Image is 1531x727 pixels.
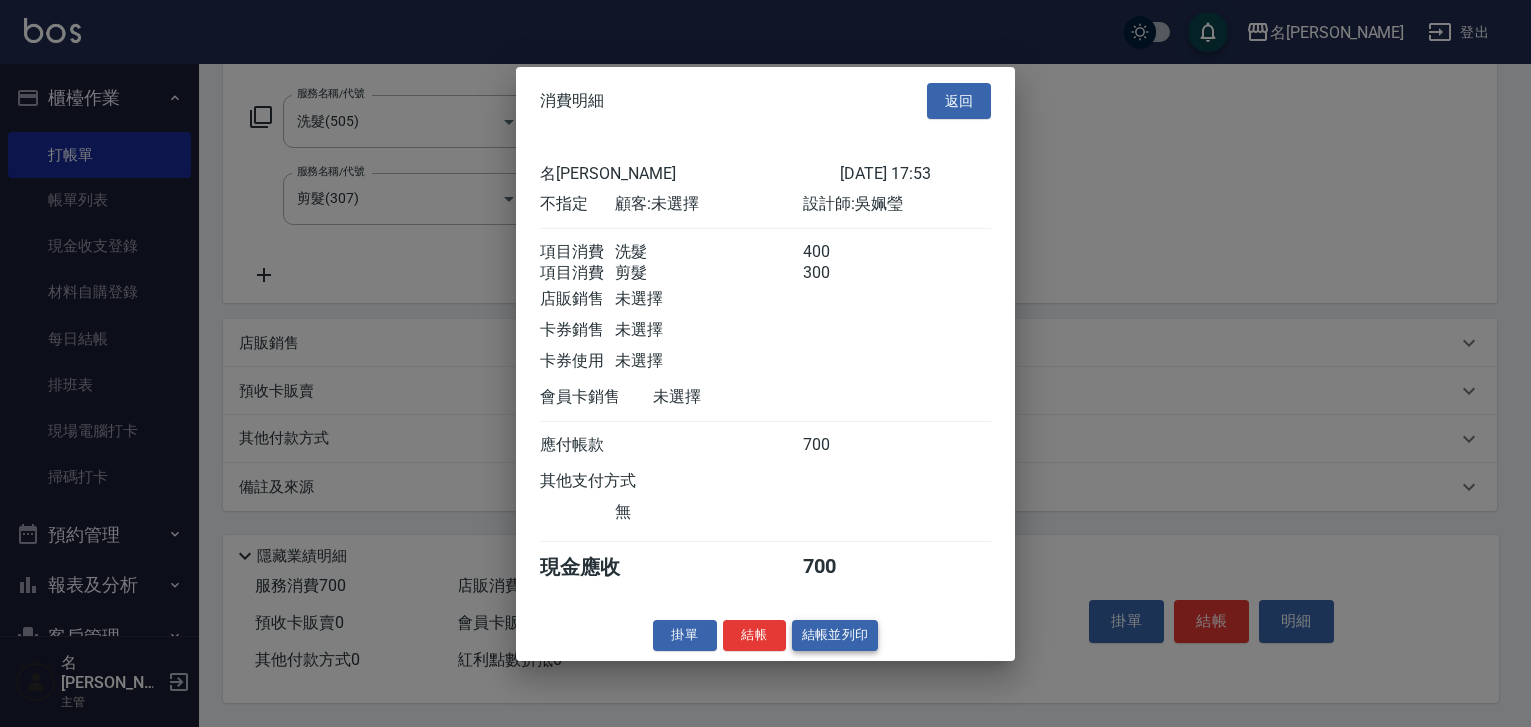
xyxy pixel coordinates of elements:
div: 顧客: 未選擇 [615,194,802,215]
div: 會員卡銷售 [540,387,653,408]
div: 未選擇 [653,387,840,408]
div: 剪髮 [615,263,802,284]
div: 300 [803,263,878,284]
div: 未選擇 [615,320,802,341]
div: 其他支付方式 [540,471,691,492]
div: 未選擇 [615,351,802,372]
div: 卡券銷售 [540,320,615,341]
div: 現金應收 [540,554,653,581]
div: 名[PERSON_NAME] [540,164,840,184]
div: 700 [803,435,878,456]
span: 消費明細 [540,91,604,111]
button: 結帳並列印 [792,620,879,651]
div: 400 [803,242,878,263]
div: 應付帳款 [540,435,615,456]
div: 未選擇 [615,289,802,310]
div: 無 [615,502,802,523]
button: 掛單 [653,620,717,651]
div: 卡券使用 [540,351,615,372]
div: 不指定 [540,194,615,215]
div: 項目消費 [540,263,615,284]
div: 700 [803,554,878,581]
div: 洗髮 [615,242,802,263]
button: 返回 [927,82,991,119]
div: 設計師: 吳姵瑩 [803,194,991,215]
div: 項目消費 [540,242,615,263]
div: [DATE] 17:53 [840,164,991,184]
button: 結帳 [723,620,786,651]
div: 店販銷售 [540,289,615,310]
